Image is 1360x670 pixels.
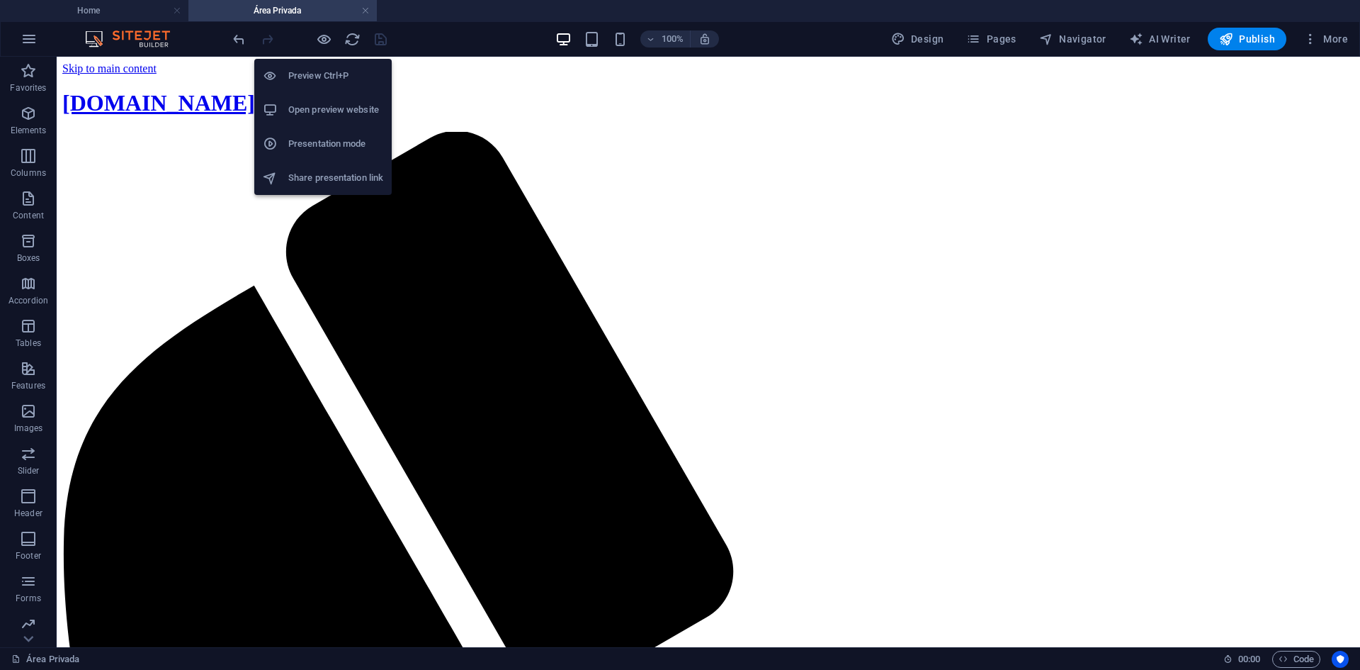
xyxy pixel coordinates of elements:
[288,101,383,118] h6: Open preview website
[1039,32,1106,46] span: Navigator
[13,210,44,221] p: Content
[885,28,950,50] div: Design (Ctrl+Alt+Y)
[230,30,247,48] button: undo
[344,30,361,48] button: reload
[1238,651,1260,668] span: 00 00
[1033,28,1112,50] button: Navigator
[17,252,40,264] p: Boxes
[1129,32,1191,46] span: AI Writer
[1208,28,1286,50] button: Publish
[288,67,383,84] h6: Preview Ctrl+P
[18,465,40,476] p: Slider
[11,167,46,179] p: Columns
[10,82,46,94] p: Favorites
[6,6,100,18] a: Skip to main content
[1298,28,1354,50] button: More
[344,31,361,48] i: Reload page
[14,423,43,434] p: Images
[1279,651,1314,668] span: Code
[8,295,48,306] p: Accordion
[662,30,684,48] h6: 100%
[640,30,691,48] button: 100%
[288,169,383,186] h6: Share presentation link
[11,651,79,668] a: Click to cancel selection. Double-click to open Pages
[698,33,711,45] i: On resize automatically adjust zoom level to fit chosen device.
[1303,32,1348,46] span: More
[16,337,41,349] p: Tables
[1272,651,1320,668] button: Code
[1332,651,1349,668] button: Usercentrics
[16,593,41,604] p: Forms
[1223,651,1261,668] h6: Session time
[11,125,47,136] p: Elements
[81,30,188,48] img: Editor Logo
[1219,32,1275,46] span: Publish
[231,31,247,48] i: Undo: Change HTML (Ctrl+Z)
[966,32,1016,46] span: Pages
[11,380,45,391] p: Features
[288,135,383,152] h6: Presentation mode
[960,28,1021,50] button: Pages
[14,508,42,519] p: Header
[188,3,377,18] h4: Área Privada
[885,28,950,50] button: Design
[1123,28,1196,50] button: AI Writer
[1248,654,1250,664] span: :
[16,550,41,562] p: Footer
[891,32,944,46] span: Design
